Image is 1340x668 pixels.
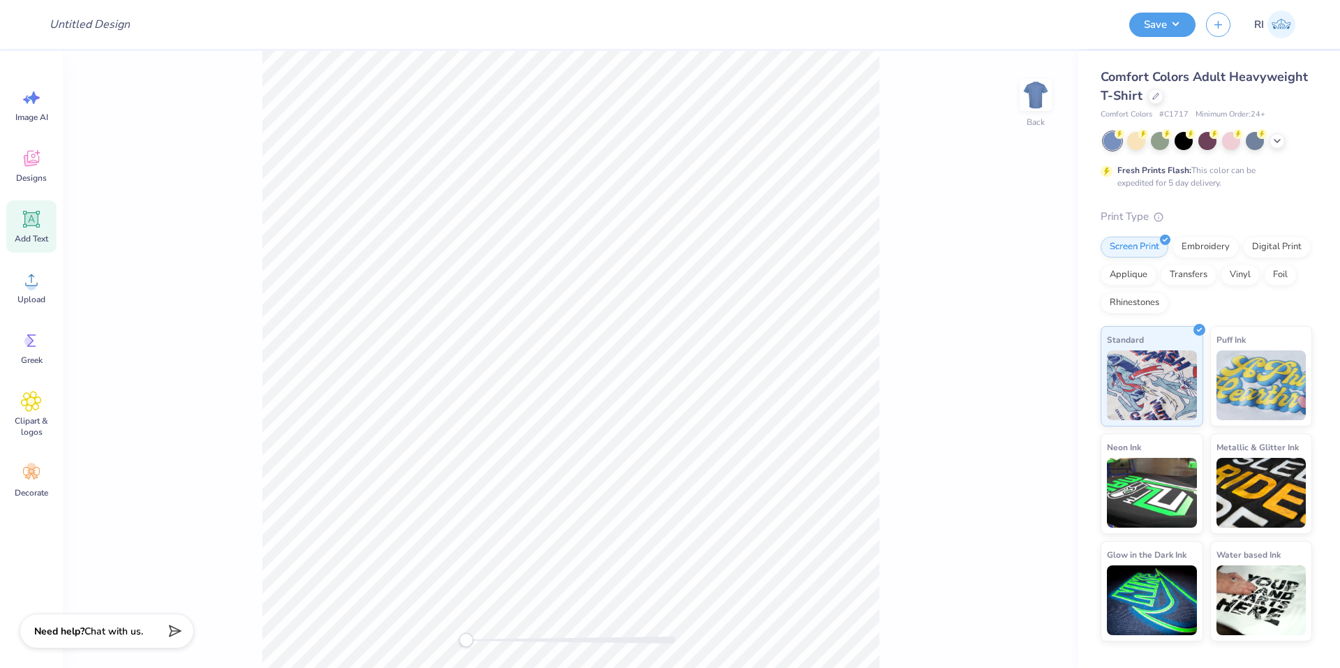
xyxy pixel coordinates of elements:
input: Untitled Design [38,10,141,38]
img: Neon Ink [1107,458,1197,528]
img: Glow in the Dark Ink [1107,565,1197,635]
div: Rhinestones [1101,292,1168,313]
div: Applique [1101,265,1156,285]
span: Metallic & Glitter Ink [1216,440,1299,454]
span: Neon Ink [1107,440,1141,454]
div: Screen Print [1101,237,1168,258]
strong: Fresh Prints Flash: [1117,165,1191,176]
img: Metallic & Glitter Ink [1216,458,1306,528]
span: Upload [17,294,45,305]
span: Minimum Order: 24 + [1196,109,1265,121]
span: Decorate [15,487,48,498]
div: Transfers [1161,265,1216,285]
span: Designs [16,172,47,184]
span: RI [1254,17,1264,33]
img: Water based Ink [1216,565,1306,635]
span: # C1717 [1159,109,1189,121]
div: Digital Print [1243,237,1311,258]
span: Water based Ink [1216,547,1281,562]
span: Comfort Colors [1101,109,1152,121]
img: Renz Ian Igcasenza [1267,10,1295,38]
img: Back [1022,81,1050,109]
div: Back [1027,116,1045,128]
div: This color can be expedited for 5 day delivery. [1117,164,1289,189]
img: Standard [1107,350,1197,420]
span: Comfort Colors Adult Heavyweight T-Shirt [1101,68,1308,104]
div: Print Type [1101,209,1312,225]
span: Chat with us. [84,625,143,638]
div: Accessibility label [459,633,473,647]
img: Puff Ink [1216,350,1306,420]
strong: Need help? [34,625,84,638]
span: Image AI [15,112,48,123]
span: Glow in the Dark Ink [1107,547,1186,562]
a: RI [1248,10,1302,38]
div: Foil [1264,265,1297,285]
div: Vinyl [1221,265,1260,285]
span: Greek [21,355,43,366]
span: Add Text [15,233,48,244]
span: Clipart & logos [8,415,54,438]
span: Standard [1107,332,1144,347]
button: Save [1129,13,1196,37]
div: Embroidery [1172,237,1239,258]
span: Puff Ink [1216,332,1246,347]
